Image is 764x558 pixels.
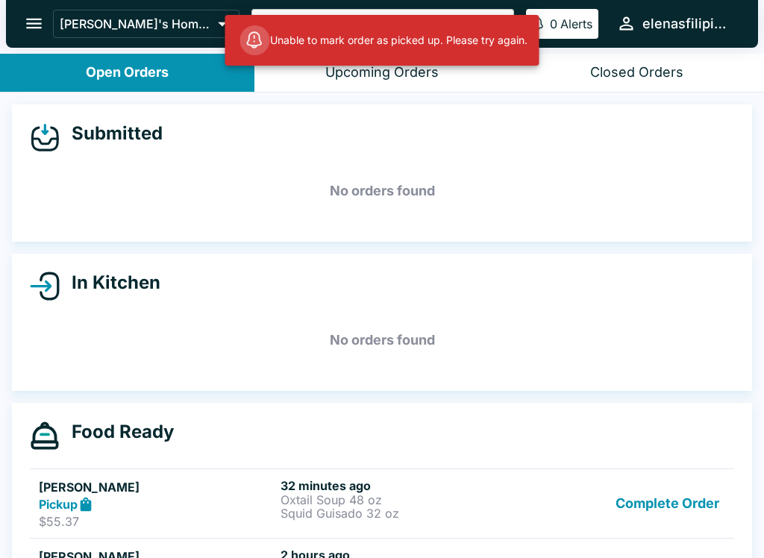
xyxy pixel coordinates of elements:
div: Open Orders [86,64,169,81]
button: elenasfilipinofoods [610,7,740,40]
h5: [PERSON_NAME] [39,478,275,496]
button: [PERSON_NAME]'s Home of the Finest Filipino Foods [53,10,239,38]
h5: No orders found [30,313,734,367]
div: elenasfilipinofoods [642,15,734,33]
a: [PERSON_NAME]Pickup$55.3732 minutes agoOxtail Soup 48 ozSquid Guisado 32 ozComplete Order [30,468,734,539]
button: Complete Order [610,478,725,530]
h5: No orders found [30,164,734,218]
p: [PERSON_NAME]'s Home of the Finest Filipino Foods [60,16,212,31]
div: Unable to mark order as picked up. Please try again. [240,19,527,61]
button: open drawer [15,4,53,43]
h4: Food Ready [60,421,174,443]
h4: Submitted [60,122,163,145]
p: $55.37 [39,514,275,529]
div: Upcoming Orders [325,64,439,81]
strong: Pickup [39,497,78,512]
h4: In Kitchen [60,272,160,294]
p: 0 [550,16,557,31]
p: Alerts [560,16,592,31]
h6: 32 minutes ago [281,478,516,493]
p: Squid Guisado 32 oz [281,507,516,520]
p: Oxtail Soup 48 oz [281,493,516,507]
div: Closed Orders [590,64,683,81]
